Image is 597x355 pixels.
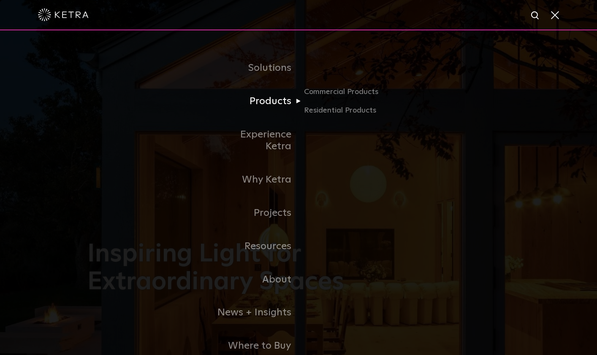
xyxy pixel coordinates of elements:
a: Why Ketra [212,163,298,196]
a: Resources [212,230,298,263]
a: Solutions [212,51,298,85]
a: About [212,263,298,296]
a: Experience Ketra [212,118,298,164]
a: Projects [212,196,298,230]
a: Commercial Products [304,86,385,105]
img: search icon [530,11,541,21]
a: News + Insights [212,296,298,329]
a: Products [212,85,298,118]
img: ketra-logo-2019-white [38,8,89,21]
a: Residential Products [304,105,385,117]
